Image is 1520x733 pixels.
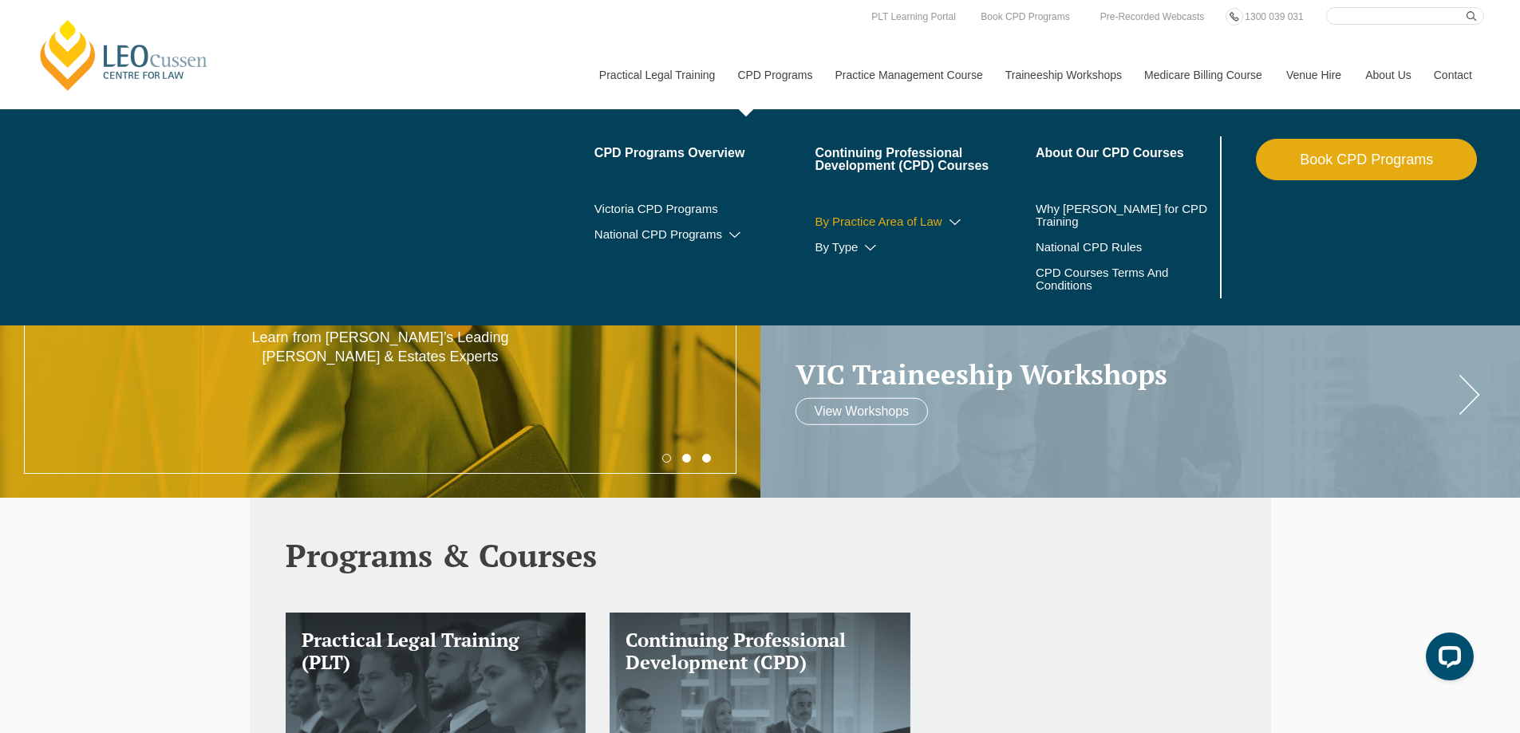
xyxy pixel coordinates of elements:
[1036,147,1217,160] a: About Our CPD Courses
[993,41,1132,109] a: Traineeship Workshops
[1132,41,1274,109] a: Medicare Billing Course
[1036,203,1217,228] a: Why [PERSON_NAME] for CPD Training
[1413,626,1480,693] iframe: LiveChat chat widget
[1036,266,1177,292] a: CPD Courses Terms And Conditions
[796,397,929,424] a: View Workshops
[1245,11,1303,22] span: 1300 039 031
[815,241,1036,254] a: By Type
[1036,241,1217,254] a: National CPD Rules
[587,41,726,109] a: Practical Legal Training
[662,454,671,463] button: 1
[228,329,532,366] p: Learn from [PERSON_NAME]’s Leading [PERSON_NAME] & Estates Experts
[36,18,212,93] a: [PERSON_NAME] Centre for Law
[823,41,993,109] a: Practice Management Course
[594,147,815,160] a: CPD Programs Overview
[702,454,711,463] button: 3
[1274,41,1353,109] a: Venue Hire
[815,215,1036,228] a: By Practice Area of Law
[725,41,823,109] a: CPD Programs
[286,538,1235,573] h2: Programs & Courses
[1353,41,1422,109] a: About Us
[1422,41,1484,109] a: Contact
[1241,8,1307,26] a: 1300 039 031
[1256,139,1477,180] a: Book CPD Programs
[626,629,894,675] h3: Continuing Professional Development (CPD)
[796,359,1454,390] a: VIC Traineeship Workshops
[594,228,815,241] a: National CPD Programs
[682,454,691,463] button: 2
[867,8,960,26] a: PLT Learning Portal
[815,147,1036,172] a: Continuing Professional Development (CPD) Courses
[302,629,570,675] h3: Practical Legal Training (PLT)
[594,203,815,215] a: Victoria CPD Programs
[1096,8,1209,26] a: Pre-Recorded Webcasts
[977,8,1073,26] a: Book CPD Programs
